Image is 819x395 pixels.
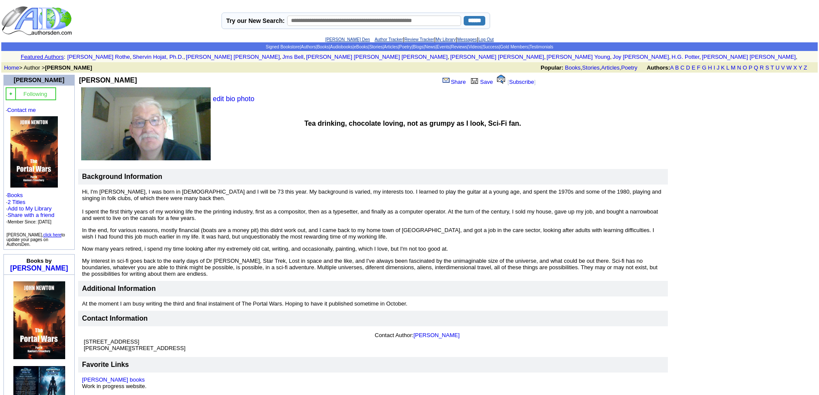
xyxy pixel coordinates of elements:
[726,64,729,71] a: L
[13,281,65,359] img: 80678.jpg
[14,76,64,83] font: [PERSON_NAME]
[775,64,779,71] a: U
[82,188,661,201] font: Hi, I'm [PERSON_NAME], I was born in [DEMOGRAPHIC_DATA] and I will be 73 this year. My background...
[67,54,798,60] font: , , , , , , , , , ,
[82,208,664,221] p: I spent the first thirty years of my working life the the printing industry, first as a composito...
[82,173,162,180] b: Background Information
[697,64,700,71] a: F
[354,45,368,49] a: eBooks
[133,54,183,60] a: Shervin Hojat, Ph.D.
[509,79,534,85] a: Subscribe
[787,64,792,71] a: W
[82,376,146,389] font: Work in progress website.
[436,45,450,49] a: Events
[468,45,481,49] a: Videos
[546,55,547,60] font: i
[781,64,785,71] a: V
[304,120,521,127] b: Tea drinking, chocolate loving, not as grumpy as I look, Sci-Fi fan.
[6,107,73,225] font: · ·
[450,54,544,60] a: [PERSON_NAME] [PERSON_NAME]
[414,332,460,338] a: [PERSON_NAME]
[714,64,715,71] a: I
[10,264,68,272] a: [PERSON_NAME]
[743,64,747,71] a: O
[8,205,52,212] a: Add to My Library
[702,64,706,71] a: G
[67,54,130,60] a: [PERSON_NAME] Rothe
[670,64,674,71] a: A
[675,64,679,71] a: B
[82,315,148,322] font: Contact Information
[185,55,186,60] font: i
[26,258,52,264] b: Books by
[384,45,398,49] a: Articles
[721,64,725,71] a: K
[39,277,40,280] img: shim.gif
[425,45,436,49] a: News
[749,64,752,71] a: P
[317,45,329,49] a: Books
[369,45,383,49] a: Stories
[266,45,553,49] span: | | | | | | | | | | | | | | |
[301,45,316,49] a: Authors
[686,64,690,71] a: D
[23,91,47,97] font: Following
[508,79,509,85] font: [
[305,55,306,60] font: i
[470,77,479,84] img: library.gif
[731,64,736,71] a: M
[4,64,92,71] font: > Author >
[132,55,133,60] font: i
[529,45,553,49] a: Testimonials
[765,64,769,71] a: S
[13,359,14,363] img: shim.gif
[10,116,58,188] img: 80678.jpg
[478,37,494,42] a: Log Out
[325,36,493,42] font: | | | |
[82,258,664,277] p: My interest in sci-fi goes back to the early days of Dr [PERSON_NAME], Star Trek, Lost in space a...
[282,54,304,60] a: Jms Bell
[760,64,764,71] a: R
[565,64,581,71] a: Books
[6,199,54,225] font: ·
[7,107,36,113] a: Contact me
[797,55,798,60] font: i
[45,64,92,71] b: [PERSON_NAME]
[82,376,145,383] a: [PERSON_NAME] books
[6,205,54,225] font: · · ·
[213,95,254,102] a: edit bio photo
[186,54,280,60] a: [PERSON_NAME] [PERSON_NAME]
[547,54,610,60] a: [PERSON_NAME] Young
[692,64,696,71] a: E
[647,64,670,71] b: Authors:
[23,90,47,97] a: Following
[281,55,282,60] font: i
[798,64,802,71] a: Y
[306,54,448,60] a: [PERSON_NAME] [PERSON_NAME] [PERSON_NAME]
[500,45,528,49] a: Gold Members
[804,64,807,71] a: Z
[534,79,536,85] font: ]
[582,64,599,71] a: Stories
[737,64,741,71] a: N
[82,300,408,307] font: At the moment I am busy writing the third and final instalment of The Portal Wars. Hoping to have...
[82,245,664,252] p: Now many years retired, i spend my time looking after my extremely old cat, writing, and occasion...
[451,45,467,49] a: Reviews
[670,55,671,60] font: i
[7,192,23,198] a: Books
[717,64,720,71] a: J
[754,64,758,71] a: Q
[469,79,493,85] a: Save
[443,77,450,84] img: share_page.gif
[82,227,664,240] p: In the end, for various reasons, mostly financial (boats are a money pit) this didnt work out, an...
[483,45,499,49] a: Success
[8,199,25,205] a: 2 Titles
[375,332,460,338] font: Contact Author:
[4,64,19,71] a: Home
[621,64,638,71] a: Poetry
[405,37,434,42] a: Review Tracker
[43,233,61,237] a: click here
[325,37,370,42] a: [PERSON_NAME] Den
